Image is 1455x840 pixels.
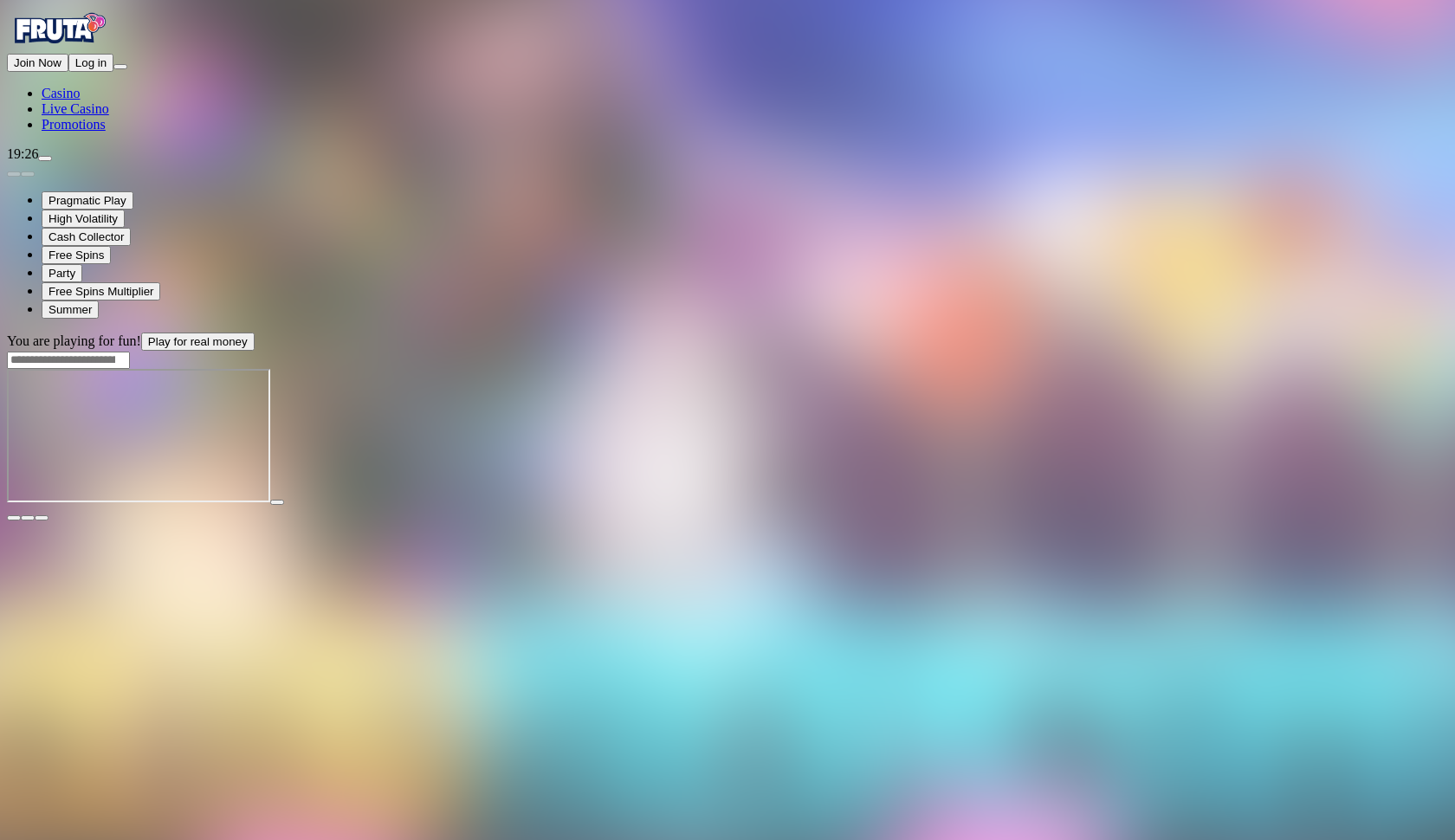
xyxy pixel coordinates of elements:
[35,515,48,520] button: fullscreen icon
[7,146,38,161] span: 19:26
[21,515,35,520] button: chevron-down icon
[7,515,21,520] button: close icon
[48,194,126,207] span: Pragmatic Play
[7,86,1448,132] nav: Main menu
[42,282,160,300] button: Free Spins Multiplier
[14,56,61,69] span: Join Now
[7,333,1448,351] div: You are playing for fun!
[7,171,21,177] button: prev slide
[42,86,80,100] a: Casino
[48,303,92,316] span: Summer
[42,210,125,228] button: High Volatility
[42,264,82,282] button: Party
[113,64,127,69] button: menu
[7,352,130,369] input: Search
[270,500,284,505] button: play icon
[42,117,106,132] a: Promotions
[42,228,131,246] button: Cash Collector
[42,101,109,116] a: Live Casino
[141,333,255,351] button: Play for real money
[48,267,75,280] span: Party
[48,212,118,225] span: High Volatility
[21,171,35,177] button: next slide
[38,156,52,161] button: live-chat
[7,38,111,53] a: Fruta
[7,369,270,502] iframe: Club Tropicana - Happy Hour
[75,56,107,69] span: Log in
[68,54,113,72] button: Log in
[42,300,99,319] button: Summer
[148,335,248,348] span: Play for real money
[7,7,111,50] img: Fruta
[42,246,111,264] button: Free Spins
[48,230,124,243] span: Cash Collector
[7,54,68,72] button: Join Now
[42,191,133,210] button: Pragmatic Play
[48,285,153,298] span: Free Spins Multiplier
[7,7,1448,132] nav: Primary
[48,249,104,262] span: Free Spins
